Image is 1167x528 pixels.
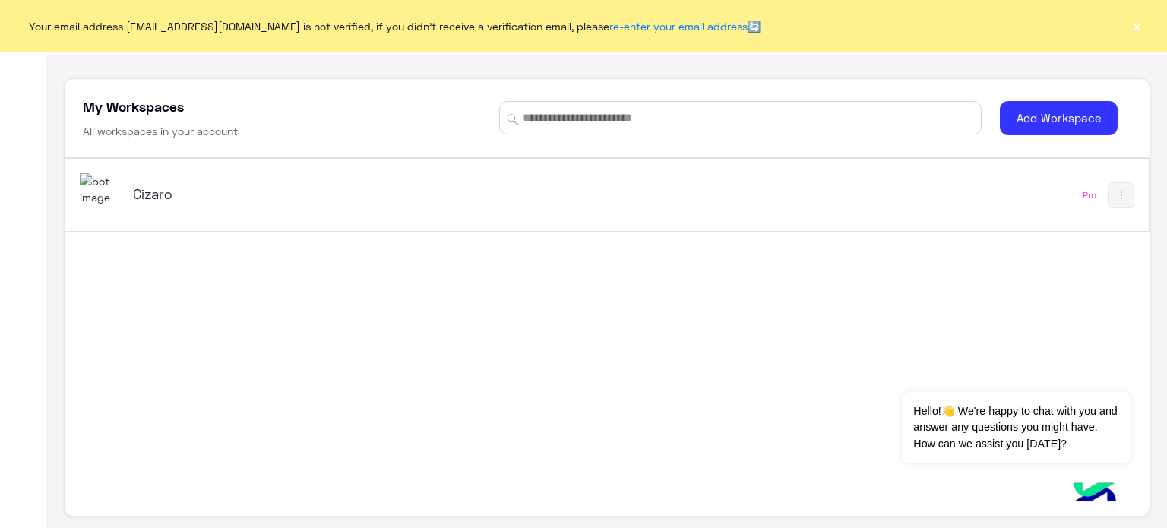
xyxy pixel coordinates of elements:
[133,185,513,203] h5: Cizaro
[902,392,1131,463] span: Hello!👋 We're happy to chat with you and answer any questions you might have. How can we assist y...
[1083,189,1096,201] div: Pro
[29,18,761,34] span: Your email address [EMAIL_ADDRESS][DOMAIN_NAME] is not verified, if you didn't receive a verifica...
[83,124,238,139] h6: All workspaces in your account
[609,20,748,33] a: re-enter your email address
[83,97,184,115] h5: My Workspaces
[1068,467,1121,520] img: hulul-logo.png
[80,173,121,206] img: 919860931428189
[1129,18,1144,33] button: ×
[1000,101,1118,135] button: Add Workspace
